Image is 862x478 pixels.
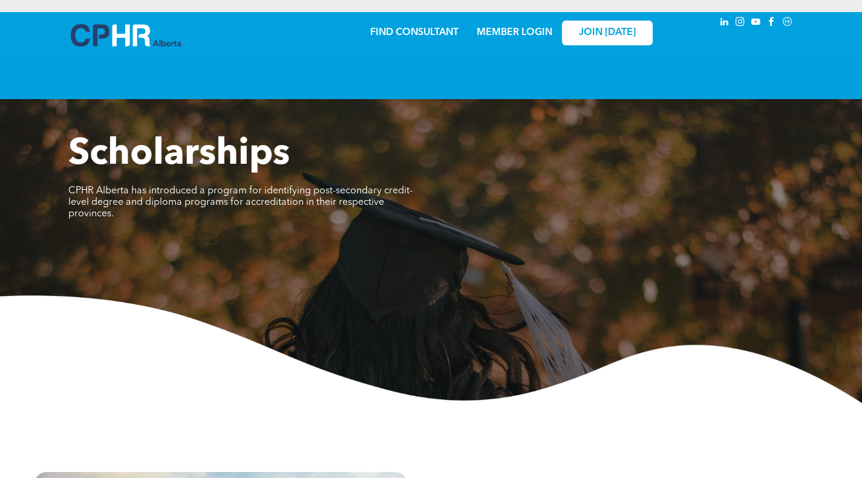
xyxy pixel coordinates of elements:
[71,24,181,47] img: A blue and white logo for cp alberta
[68,137,290,173] span: Scholarships
[68,186,413,219] span: CPHR Alberta has introduced a program for identifying post-secondary credit-level degree and dipl...
[749,15,763,31] a: youtube
[579,27,636,39] span: JOIN [DATE]
[718,15,731,31] a: linkedin
[562,21,653,45] a: JOIN [DATE]
[477,28,552,37] a: MEMBER LOGIN
[765,15,779,31] a: facebook
[734,15,747,31] a: instagram
[781,15,794,31] a: Social network
[370,28,459,37] a: FIND CONSULTANT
